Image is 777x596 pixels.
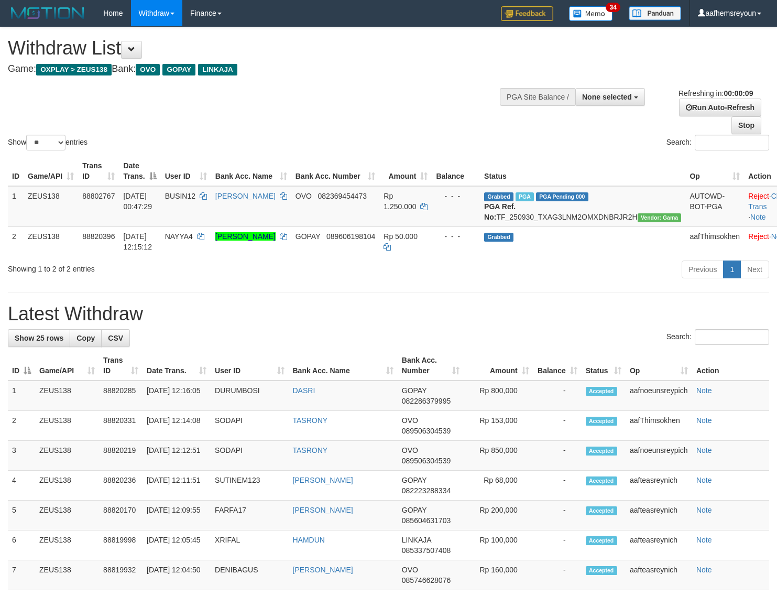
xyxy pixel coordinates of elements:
[582,351,626,381] th: Status: activate to sort column ascending
[626,381,692,411] td: aafnoeunsreypich
[402,536,431,544] span: LINKAJA
[35,530,99,560] td: ZEUS138
[626,411,692,441] td: aafThimsokhen
[296,232,320,241] span: GOPAY
[402,486,451,495] span: Copy 082223288334 to clipboard
[143,411,211,441] td: [DATE] 12:14:08
[402,427,451,435] span: Copy 089506304539 to clipboard
[533,501,582,530] td: -
[464,501,533,530] td: Rp 200,000
[464,560,533,590] td: Rp 160,000
[402,446,418,454] span: OVO
[586,417,617,426] span: Accepted
[8,156,24,186] th: ID
[685,186,744,227] td: AUTOWD-BOT-PGA
[464,351,533,381] th: Amount: activate to sort column ascending
[685,226,744,256] td: aafThimsokhen
[8,329,70,347] a: Show 25 rows
[606,3,620,12] span: 34
[402,476,426,484] span: GOPAY
[516,192,534,201] span: Marked by aafsreyleap
[293,416,328,425] a: TASRONY
[666,135,769,150] label: Search:
[211,351,288,381] th: User ID: activate to sort column ascending
[8,304,769,324] h1: Latest Withdraw
[119,156,160,186] th: Date Trans.: activate to sort column descending
[626,351,692,381] th: Op: activate to sort column ascending
[8,64,508,74] h4: Game: Bank:
[748,192,769,200] a: Reject
[626,501,692,530] td: aafteasreynich
[99,471,143,501] td: 88820236
[211,471,288,501] td: SUTINEM123
[76,334,95,342] span: Copy
[35,471,99,501] td: ZEUS138
[402,516,451,525] span: Copy 085604631703 to clipboard
[326,232,375,241] span: Copy 089606198104 to clipboard
[35,381,99,411] td: ZEUS138
[99,411,143,441] td: 88820331
[161,156,211,186] th: User ID: activate to sort column ascending
[586,506,617,515] span: Accepted
[293,506,353,514] a: [PERSON_NAME]
[533,441,582,471] td: -
[78,156,119,186] th: Trans ID: activate to sort column ascending
[99,441,143,471] td: 88820219
[586,536,617,545] span: Accepted
[26,135,65,150] select: Showentries
[99,501,143,530] td: 88820170
[626,560,692,590] td: aafteasreynich
[211,156,291,186] th: Bank Acc. Name: activate to sort column ascending
[402,566,418,574] span: OVO
[165,192,195,200] span: BUSIN12
[723,261,741,278] a: 1
[24,186,78,227] td: ZEUS138
[464,411,533,441] td: Rp 153,000
[36,64,112,75] span: OXPLAY > ZEUS138
[215,232,276,241] a: [PERSON_NAME]
[8,5,87,21] img: MOTION_logo.png
[82,232,115,241] span: 88820396
[626,530,692,560] td: aafteasreynich
[8,226,24,256] td: 2
[682,261,724,278] a: Previous
[569,6,613,21] img: Button%20Memo.svg
[731,116,761,134] a: Stop
[480,156,685,186] th: Status
[464,381,533,411] td: Rp 800,000
[678,89,753,97] span: Refreshing in:
[293,446,328,454] a: TASRONY
[464,471,533,501] td: Rp 68,000
[123,192,152,211] span: [DATE] 00:47:29
[8,441,35,471] td: 3
[740,261,769,278] a: Next
[99,351,143,381] th: Trans ID: activate to sort column ascending
[536,192,588,201] span: PGA Pending
[679,99,761,116] a: Run Auto-Refresh
[685,156,744,186] th: Op: activate to sort column ascending
[143,530,211,560] td: [DATE] 12:05:45
[533,560,582,590] td: -
[35,560,99,590] td: ZEUS138
[696,386,712,395] a: Note
[484,192,513,201] span: Grabbed
[318,192,367,200] span: Copy 082369454473 to clipboard
[696,476,712,484] a: Note
[165,232,193,241] span: NAYYA4
[15,334,63,342] span: Show 25 rows
[8,471,35,501] td: 4
[99,560,143,590] td: 88819932
[24,156,78,186] th: Game/API: activate to sort column ascending
[211,381,288,411] td: DURUMBOSI
[143,501,211,530] td: [DATE] 12:09:55
[293,386,315,395] a: DASRI
[402,546,451,555] span: Copy 085337507408 to clipboard
[211,560,288,590] td: DENIBAGUS
[696,536,712,544] a: Note
[99,381,143,411] td: 88820285
[82,192,115,200] span: 88802767
[296,192,312,200] span: OVO
[143,560,211,590] td: [DATE] 12:04:50
[575,88,645,106] button: None selected
[211,411,288,441] td: SODAPI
